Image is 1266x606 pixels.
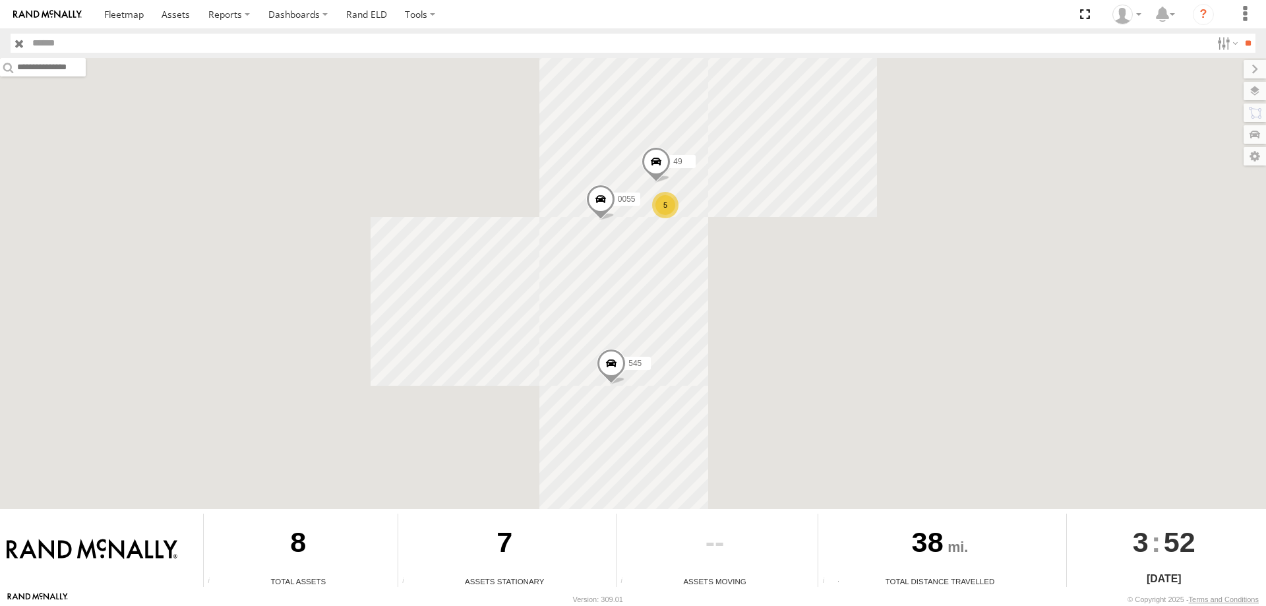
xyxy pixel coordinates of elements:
span: 49 [673,157,682,166]
div: Version: 309.01 [573,595,623,603]
label: Map Settings [1244,147,1266,166]
a: Visit our Website [7,593,68,606]
div: : [1067,514,1261,570]
a: Terms and Conditions [1189,595,1259,603]
img: rand-logo.svg [13,10,82,19]
span: 3 [1133,514,1149,570]
div: 7 [398,514,611,576]
img: Rand McNally [7,539,177,561]
div: [DATE] [1067,571,1261,587]
div: © Copyright 2025 - [1128,595,1259,603]
div: 8 [204,514,392,576]
div: Assets Moving [617,576,813,587]
div: Total number of Enabled Assets [204,577,224,587]
i: ? [1193,4,1214,25]
div: Total Distance Travelled [818,576,1061,587]
label: Search Filter Options [1212,34,1240,53]
div: Total number of assets current stationary. [398,577,418,587]
div: 5 [652,192,678,218]
div: Total number of assets current in transit. [617,577,636,587]
span: 545 [628,359,642,368]
div: Total Assets [204,576,392,587]
div: Chase Tanke [1108,5,1146,24]
div: 38 [818,514,1061,576]
div: Total distance travelled by all assets within specified date range and applied filters [818,577,838,587]
span: 0055 [618,195,636,204]
div: Assets Stationary [398,576,611,587]
span: 52 [1164,514,1195,570]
